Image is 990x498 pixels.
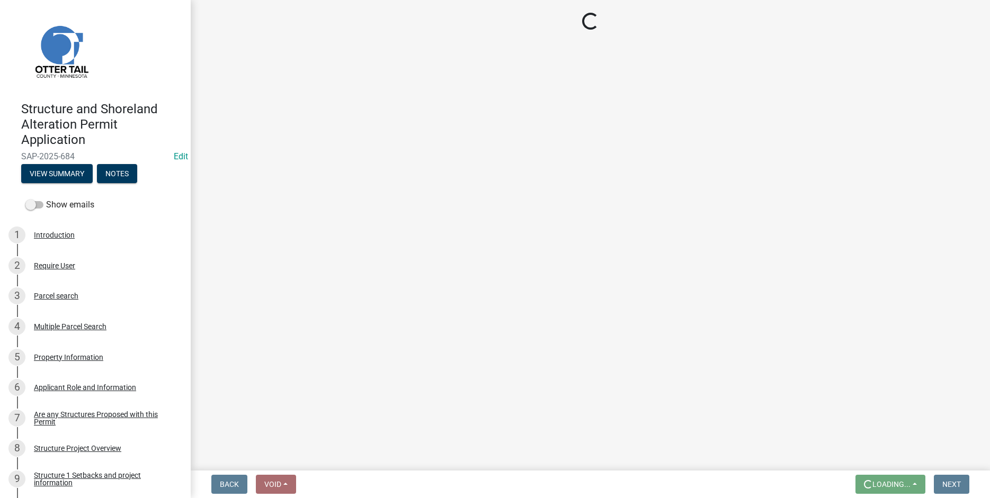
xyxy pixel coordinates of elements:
[34,262,75,269] div: Require User
[174,151,188,161] wm-modal-confirm: Edit Application Number
[25,198,94,211] label: Show emails
[34,411,174,425] div: Are any Structures Proposed with this Permit
[934,475,969,494] button: Next
[855,475,925,494] button: Loading...
[8,379,25,396] div: 6
[8,318,25,335] div: 4
[34,384,136,391] div: Applicant Role and Information
[8,227,25,243] div: 1
[211,475,247,494] button: Back
[97,170,137,179] wm-modal-confirm: Notes
[21,151,170,161] span: SAP-2025-684
[8,470,25,487] div: 9
[264,480,281,488] span: Void
[21,102,182,147] h4: Structure and Shoreland Alteration Permit Application
[21,164,93,183] button: View Summary
[8,440,25,457] div: 8
[8,349,25,366] div: 5
[872,480,911,488] span: Loading...
[8,287,25,304] div: 3
[174,151,188,161] a: Edit
[34,445,121,452] div: Structure Project Overview
[34,354,103,361] div: Property Information
[21,11,101,90] img: Otter Tail County, Minnesota
[34,292,78,300] div: Parcel search
[34,472,174,486] div: Structure 1 Setbacks and project information
[942,480,961,488] span: Next
[97,164,137,183] button: Notes
[34,323,106,330] div: Multiple Parcel Search
[8,410,25,427] div: 7
[220,480,239,488] span: Back
[21,170,93,179] wm-modal-confirm: Summary
[256,475,296,494] button: Void
[8,257,25,274] div: 2
[34,231,75,239] div: Introduction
